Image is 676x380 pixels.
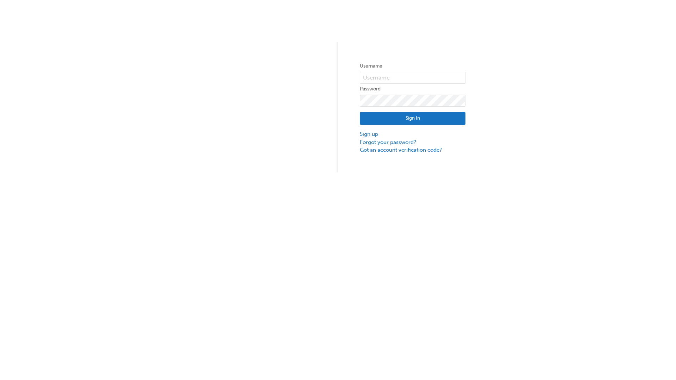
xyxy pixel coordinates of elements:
[360,146,465,154] a: Got an account verification code?
[360,138,465,146] a: Forgot your password?
[360,72,465,84] input: Username
[360,112,465,125] button: Sign In
[360,85,465,93] label: Password
[360,62,465,70] label: Username
[360,130,465,138] a: Sign up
